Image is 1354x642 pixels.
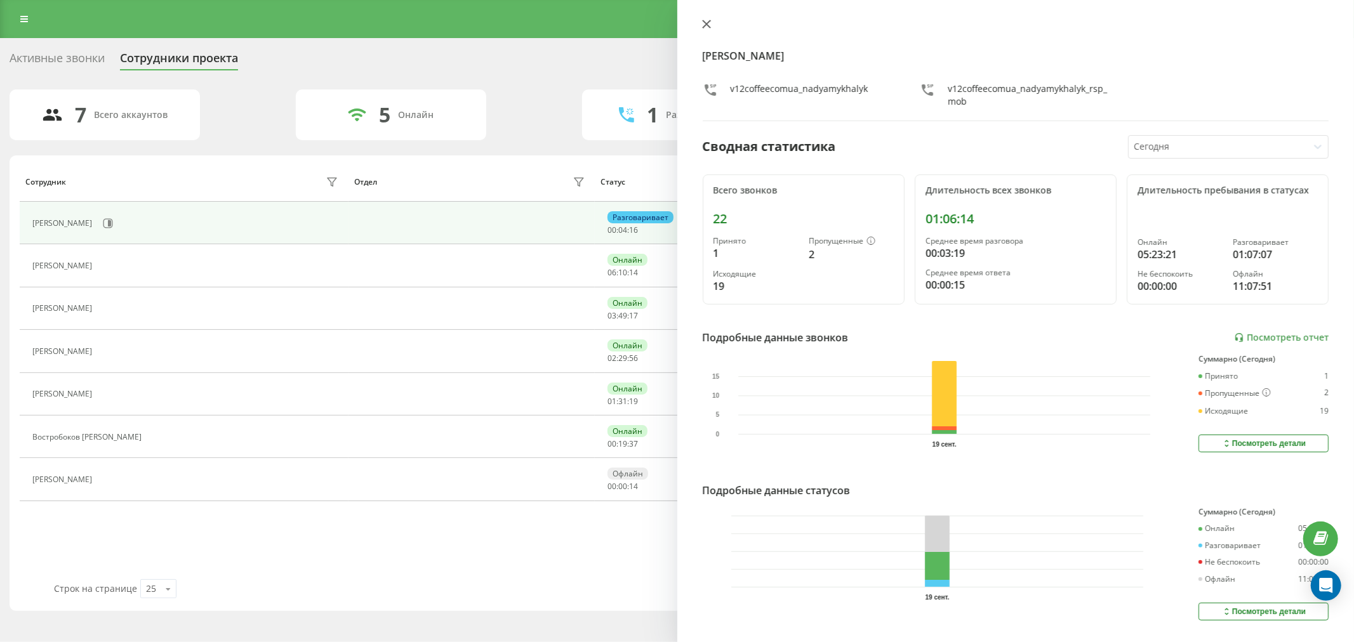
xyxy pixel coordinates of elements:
[1198,435,1329,452] button: Посмотреть детали
[1198,388,1271,398] div: Пропущенные
[601,178,625,187] div: Статус
[25,178,66,187] div: Сотрудник
[1298,524,1329,533] div: 05:23:21
[618,267,627,278] span: 10
[1234,332,1329,343] a: Посмотреть отчет
[607,425,647,437] div: Онлайн
[618,310,627,321] span: 49
[703,483,851,498] div: Подробные данные статусов
[32,304,95,313] div: [PERSON_NAME]
[1221,438,1306,449] div: Посмотреть детали
[1298,558,1329,567] div: 00:00:00
[1198,575,1235,584] div: Офлайн
[607,297,647,309] div: Онлайн
[714,278,799,294] div: 19
[1198,372,1238,381] div: Принято
[379,103,390,127] div: 5
[926,185,1106,196] div: Длительность всех звонков
[714,211,894,226] div: 22
[1233,270,1318,278] div: Офлайн
[10,51,105,71] div: Активные звонки
[712,373,720,380] text: 15
[607,468,648,480] div: Офлайн
[703,48,1329,63] h4: [PERSON_NAME]
[618,438,627,449] span: 19
[1311,570,1341,601] div: Open Intercom Messenger
[32,219,95,228] div: [PERSON_NAME]
[948,82,1112,108] div: v12coffeecomua_nadyamykhalyk_rsp_mob
[1324,372,1329,381] div: 1
[607,396,616,407] span: 01
[32,390,95,398] div: [PERSON_NAME]
[1198,524,1235,533] div: Онлайн
[607,339,647,351] div: Онлайн
[54,582,137,594] span: Строк на странице
[76,103,87,127] div: 7
[607,310,616,321] span: 03
[95,110,168,121] div: Всего аккаунтов
[809,237,894,247] div: Пропущенные
[629,267,638,278] span: 14
[629,396,638,407] span: 19
[925,594,949,601] text: 19 сент.
[607,254,647,266] div: Онлайн
[932,441,956,448] text: 19 сент.
[666,110,735,121] div: Разговаривают
[926,246,1106,261] div: 00:03:19
[1198,508,1329,516] div: Суммарно (Сегодня)
[1221,606,1306,617] div: Посмотреть детали
[715,412,719,419] text: 5
[1138,270,1223,278] div: Не беспокоить
[32,475,95,484] div: [PERSON_NAME]
[32,433,145,442] div: Востробоков [PERSON_NAME]
[618,481,627,492] span: 00
[1138,278,1223,294] div: 00:00:00
[1298,575,1329,584] div: 11:07:51
[607,268,638,277] div: : :
[607,397,638,406] div: : :
[146,582,156,595] div: 25
[1324,388,1329,398] div: 2
[120,51,238,71] div: Сотрудники проекта
[618,225,627,235] span: 04
[629,481,638,492] span: 14
[714,237,799,246] div: Принято
[714,270,799,278] div: Исходящие
[926,211,1106,226] div: 01:06:14
[629,438,638,449] span: 37
[607,225,616,235] span: 00
[1198,407,1248,416] div: Исходящие
[607,353,616,364] span: 02
[926,277,1106,292] div: 00:00:15
[618,396,627,407] span: 31
[607,383,647,395] div: Онлайн
[1198,541,1261,550] div: Разговаривает
[607,440,638,449] div: : :
[607,438,616,449] span: 00
[629,353,638,364] span: 56
[607,311,638,320] div: : :
[607,267,616,278] span: 06
[1233,247,1318,262] div: 01:07:07
[926,237,1106,246] div: Среднее время разговора
[1198,603,1329,620] button: Посмотреть детали
[398,110,434,121] div: Онлайн
[607,211,674,223] div: Разговаривает
[607,354,638,363] div: : :
[926,268,1106,277] div: Среднее время ответа
[1233,238,1318,247] div: Разговаривает
[1138,185,1318,196] div: Длительность пребывания в статусах
[629,310,638,321] span: 17
[714,246,799,261] div: 1
[1198,558,1260,567] div: Не беспокоить
[809,247,894,262] div: 2
[32,347,95,356] div: [PERSON_NAME]
[715,431,719,438] text: 0
[1198,355,1329,364] div: Суммарно (Сегодня)
[618,353,627,364] span: 29
[703,330,849,345] div: Подробные данные звонков
[731,82,868,108] div: v12coffeecomua_nadyamykhalyk
[647,103,658,127] div: 1
[1138,238,1223,247] div: Онлайн
[703,137,836,156] div: Сводная статистика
